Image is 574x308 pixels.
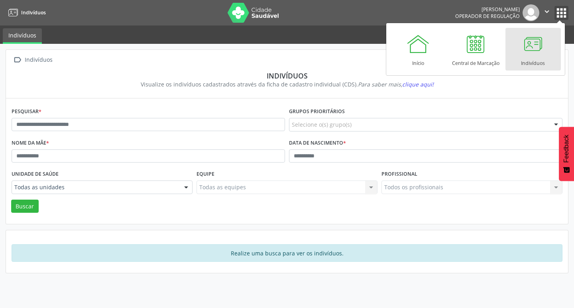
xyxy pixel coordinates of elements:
[402,80,434,88] span: clique aqui!
[12,168,59,180] label: Unidade de saúde
[17,80,557,88] div: Visualize os indivíduos cadastrados através da ficha de cadastro individual (CDS).
[11,200,39,213] button: Buscar
[554,6,568,20] button: apps
[289,106,345,118] label: Grupos prioritários
[358,80,434,88] i: Para saber mais,
[505,28,561,71] a: Indivíduos
[381,168,417,180] label: Profissional
[292,120,352,129] span: Selecione o(s) grupo(s)
[448,28,503,71] a: Central de Marcação
[197,168,214,180] label: Equipe
[563,135,570,163] span: Feedback
[455,6,520,13] div: [PERSON_NAME]
[543,7,551,16] i: 
[12,137,49,149] label: Nome da mãe
[3,28,42,44] a: Indivíduos
[523,4,539,21] img: img
[559,127,574,181] button: Feedback - Mostrar pesquisa
[17,71,557,80] div: Indivíduos
[23,54,54,66] div: Indivíduos
[539,4,554,21] button: 
[12,244,562,262] div: Realize uma busca para ver os indivíduos.
[21,9,46,16] span: Indivíduos
[12,54,23,66] i: 
[391,28,446,71] a: Início
[14,183,176,191] span: Todas as unidades
[455,13,520,20] span: Operador de regulação
[289,137,346,149] label: Data de nascimento
[12,106,41,118] label: Pesquisar
[6,6,46,19] a: Indivíduos
[12,54,54,66] a:  Indivíduos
